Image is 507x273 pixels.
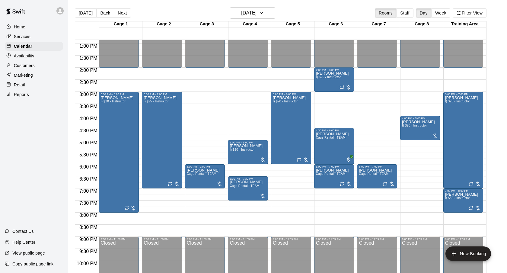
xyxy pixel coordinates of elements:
[230,184,259,188] span: Cage Rental - TEAM
[5,51,63,60] a: Availability
[402,124,427,127] span: I) $20 - Instructor
[12,261,53,267] p: Copy public page link
[314,164,354,188] div: 6:00 PM – 7:00 PM: Cage Rental - TEAM
[5,80,63,89] div: Retail
[12,250,45,256] p: View public page
[14,63,35,69] p: Customers
[314,128,354,164] div: 4:30 PM – 6:00 PM: Cage Rental - TEAM
[5,71,63,80] a: Marketing
[144,238,180,241] div: 9:00 PM – 11:59 PM
[230,141,266,144] div: 5:00 PM – 6:00 PM
[75,261,99,266] span: 10:00 PM
[14,34,30,40] p: Services
[5,22,63,31] a: Home
[453,8,486,18] button: Filter View
[100,100,125,103] span: I) $20 - Instructor
[316,129,352,132] div: 4:30 PM – 6:00 PM
[230,177,266,180] div: 6:30 PM – 7:30 PM
[5,42,63,51] a: Calendar
[416,8,432,18] button: Day
[142,92,182,188] div: 3:00 PM – 7:00 PM: I) $25 - Instructor
[14,24,25,30] p: Home
[5,61,63,70] a: Customers
[100,238,137,241] div: 9:00 PM – 11:59 PM
[297,157,301,162] span: Recurring event
[78,201,99,206] span: 7:30 PM
[230,7,275,19] button: [DATE]
[431,8,450,18] button: Week
[396,8,413,18] button: Staff
[230,148,254,151] span: I) $20 - Instructor
[78,80,99,85] span: 2:30 PM
[445,189,482,192] div: 7:00 PM – 8:00 PM
[346,157,352,163] span: All customers have paid
[78,249,99,254] span: 9:30 PM
[230,238,266,241] div: 9:00 PM – 11:59 PM
[316,172,346,175] span: Cage Rental - TEAM
[400,116,440,140] div: 4:00 PM – 5:00 PM: I) $20 - Instructor
[469,206,474,210] span: Recurring event
[359,165,395,168] div: 6:00 PM – 7:00 PM
[316,69,352,72] div: 2:00 PM – 3:00 PM
[78,140,99,145] span: 5:00 PM
[273,100,298,103] span: I) $20 - Instructor
[78,104,99,109] span: 3:30 PM
[271,92,311,164] div: 3:00 PM – 6:00 PM: I) $20 - Instructor
[99,21,142,27] div: Cage 1
[144,100,168,103] span: I) $25 - Instructor
[100,93,137,96] div: 3:00 PM – 8:00 PM
[99,92,139,213] div: 3:00 PM – 8:00 PM: I) $20 - Instructor
[340,85,344,90] span: Recurring event
[167,181,172,186] span: Recurring event
[14,53,34,59] p: Availability
[78,152,99,157] span: 5:30 PM
[5,32,63,41] a: Services
[78,128,99,133] span: 4:30 PM
[273,238,309,241] div: 9:00 PM – 11:59 PM
[271,21,314,27] div: Cage 5
[445,93,482,96] div: 3:00 PM – 7:00 PM
[445,238,482,241] div: 9:00 PM – 11:59 PM
[5,90,63,99] div: Reports
[402,117,438,120] div: 4:00 PM – 5:00 PM
[359,238,395,241] div: 9:00 PM – 11:59 PM
[78,116,99,121] span: 4:00 PM
[357,21,400,27] div: Cage 7
[445,100,470,103] span: I) $25 - Instructor
[78,188,99,194] span: 7:00 PM
[14,72,33,78] p: Marketing
[124,206,129,210] span: Recurring event
[273,93,309,96] div: 3:00 PM – 6:00 PM
[78,68,99,73] span: 2:00 PM
[75,8,97,18] button: [DATE]
[400,21,443,27] div: Cage 8
[357,164,397,188] div: 6:00 PM – 7:00 PM: Cage Rental - TEAM
[469,181,474,186] span: Recurring event
[78,164,99,169] span: 6:00 PM
[375,8,397,18] button: Rooms
[14,82,25,88] p: Retail
[12,239,35,245] p: Help Center
[144,93,180,96] div: 3:00 PM – 7:00 PM
[402,238,438,241] div: 9:00 PM – 11:59 PM
[78,43,99,49] span: 1:00 PM
[443,92,483,188] div: 3:00 PM – 7:00 PM: I) $25 - Instructor
[187,238,223,241] div: 9:00 PM – 11:59 PM
[185,21,228,27] div: Cage 3
[12,228,34,234] p: Contact Us
[142,21,185,27] div: Cage 2
[14,43,32,49] p: Calendar
[96,8,114,18] button: Back
[241,9,257,17] h6: [DATE]
[78,92,99,97] span: 3:00 PM
[228,140,268,164] div: 5:00 PM – 6:00 PM: I) $20 - Instructor
[314,68,354,92] div: 2:00 PM – 3:00 PM: I) $25 - Instructor
[316,165,352,168] div: 6:00 PM – 7:00 PM
[316,136,346,139] span: Cage Rental - TEAM
[445,246,491,261] button: add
